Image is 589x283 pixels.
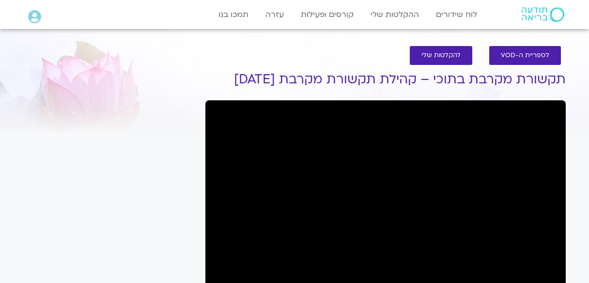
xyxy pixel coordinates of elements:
[489,46,561,65] a: לספריית ה-VOD
[431,5,482,24] a: לוח שידורים
[205,72,566,87] h1: תקשורת מקרבת בתוכי – קהילת תקשורת מקרבת [DATE]
[214,5,253,24] a: תמכו בנו
[421,52,461,59] span: להקלטות שלי
[522,7,564,22] img: תודעה בריאה
[261,5,289,24] a: עזרה
[501,52,549,59] span: לספריית ה-VOD
[366,5,424,24] a: ההקלטות שלי
[296,5,358,24] a: קורסים ופעילות
[410,46,472,65] a: להקלטות שלי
